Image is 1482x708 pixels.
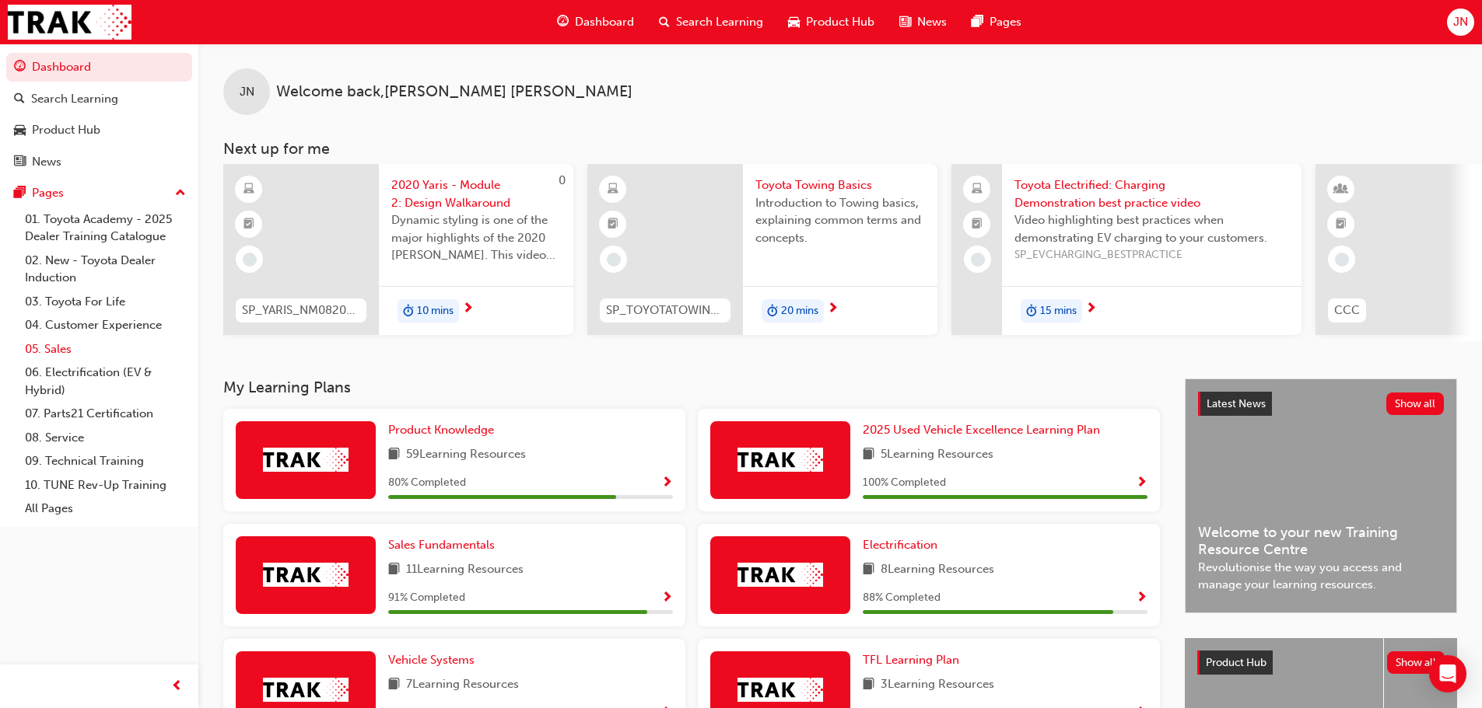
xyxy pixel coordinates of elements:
span: Pages [990,13,1021,31]
span: 15 mins [1040,302,1077,320]
div: Product Hub [32,121,100,139]
button: Show Progress [1136,588,1147,608]
img: Trak [737,448,823,472]
span: 91 % Completed [388,589,465,607]
img: Trak [263,563,349,587]
span: guage-icon [557,12,569,32]
span: book-icon [388,560,400,580]
span: News [917,13,947,31]
a: 07. Parts21 Certification [19,402,192,426]
a: Product Hub [6,116,192,145]
span: booktick-icon [1336,214,1347,235]
span: Dynamic styling is one of the major highlights of the 2020 [PERSON_NAME]. This video gives an in-... [391,211,561,264]
span: 100 % Completed [863,474,946,492]
span: learningResourceType_INSTRUCTOR_LED-icon [1336,180,1347,200]
span: Vehicle Systems [388,653,475,667]
span: 88 % Completed [863,589,941,607]
span: laptop-icon [972,180,983,200]
span: duration-icon [1026,301,1037,321]
span: Toyota Towing Basics [755,176,925,194]
span: SP_TOYOTATOWING_0424 [606,302,724,319]
h3: Next up for me [198,140,1482,158]
span: learningResourceType_ELEARNING-icon [243,180,254,200]
span: Latest News [1207,397,1266,410]
a: 04. Customer Experience [19,313,192,337]
span: up-icon [175,183,186,204]
span: 10 mins [417,302,454,320]
a: 09. Technical Training [19,449,192,473]
span: JN [240,83,254,101]
span: next-icon [1085,302,1097,316]
img: Trak [263,448,349,472]
span: learningRecordVerb_NONE-icon [243,253,257,267]
a: 01. Toyota Academy - 2025 Dealer Training Catalogue [19,208,192,249]
span: car-icon [14,124,26,138]
a: Search Learning [6,85,192,113]
a: guage-iconDashboard [545,6,646,38]
span: 2020 Yaris - Module 2: Design Walkaround [391,176,561,211]
span: pages-icon [14,187,26,201]
span: SP_YARIS_NM0820_EL_02 [242,302,360,319]
div: Open Intercom Messenger [1429,655,1466,692]
button: Show all [1387,651,1445,674]
button: Show Progress [661,588,673,608]
a: 10. TUNE Rev-Up Training [19,473,192,497]
a: SP_TOYOTATOWING_0424Toyota Towing BasicsIntroduction to Towing basics, explaining common terms an... [587,164,937,335]
button: Pages [6,179,192,208]
span: 3 Learning Resources [881,675,994,695]
button: JN [1447,9,1474,36]
span: CCC [1334,302,1360,319]
button: Show Progress [661,473,673,493]
span: news-icon [14,155,26,169]
a: 03. Toyota For Life [19,290,192,314]
span: 7 Learning Resources [406,675,519,695]
span: 20 mins [781,302,818,320]
span: Show Progress [1136,591,1147,605]
span: 59 Learning Resources [406,445,526,465]
span: booktick-icon [972,214,983,235]
a: 0SP_YARIS_NM0820_EL_022020 Yaris - Module 2: Design WalkaroundDynamic styling is one of the major... [223,164,573,335]
span: book-icon [863,675,874,695]
a: Dashboard [6,53,192,82]
span: Revolutionise the way you access and manage your learning resources. [1198,559,1444,594]
span: Product Hub [1206,656,1267,669]
span: prev-icon [171,677,183,696]
div: Pages [32,184,64,202]
a: 06. Electrification (EV & Hybrid) [19,361,192,402]
span: Toyota Electrified: Charging Demonstration best practice video [1014,176,1289,211]
span: 80 % Completed [388,474,466,492]
span: Video highlighting best practices when demonstrating EV charging to your customers. [1014,211,1289,246]
span: 8 Learning Resources [881,560,994,580]
span: news-icon [899,12,911,32]
span: 0 [559,173,566,187]
span: 5 Learning Resources [881,445,993,465]
a: Toyota Electrified: Charging Demonstration best practice videoVideo highlighting best practices w... [951,164,1302,335]
a: 2025 Used Vehicle Excellence Learning Plan [863,421,1106,439]
button: Show all [1386,392,1445,415]
a: 02. New - Toyota Dealer Induction [19,249,192,290]
span: Electrification [863,538,937,552]
a: Latest NewsShow all [1198,392,1444,417]
img: Trak [263,678,349,702]
span: 2025 Used Vehicle Excellence Learning Plan [863,423,1100,437]
a: Latest NewsShow allWelcome to your new Training Resource CentreRevolutionise the way you access a... [1185,378,1457,613]
span: Show Progress [1136,476,1147,490]
div: News [32,153,61,171]
div: Search Learning [31,90,118,108]
img: Trak [737,678,823,702]
span: next-icon [462,302,474,316]
a: Sales Fundamentals [388,536,501,554]
a: 08. Service [19,426,192,450]
a: car-iconProduct Hub [776,6,887,38]
span: Welcome back , [PERSON_NAME] [PERSON_NAME] [276,83,632,101]
span: search-icon [14,92,25,106]
span: duration-icon [403,301,414,321]
span: Sales Fundamentals [388,538,495,552]
a: News [6,148,192,176]
a: news-iconNews [887,6,959,38]
span: SP_EVCHARGING_BESTPRACTICE [1014,246,1289,264]
a: TFL Learning Plan [863,651,965,669]
span: 11 Learning Resources [406,560,524,580]
span: car-icon [788,12,800,32]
